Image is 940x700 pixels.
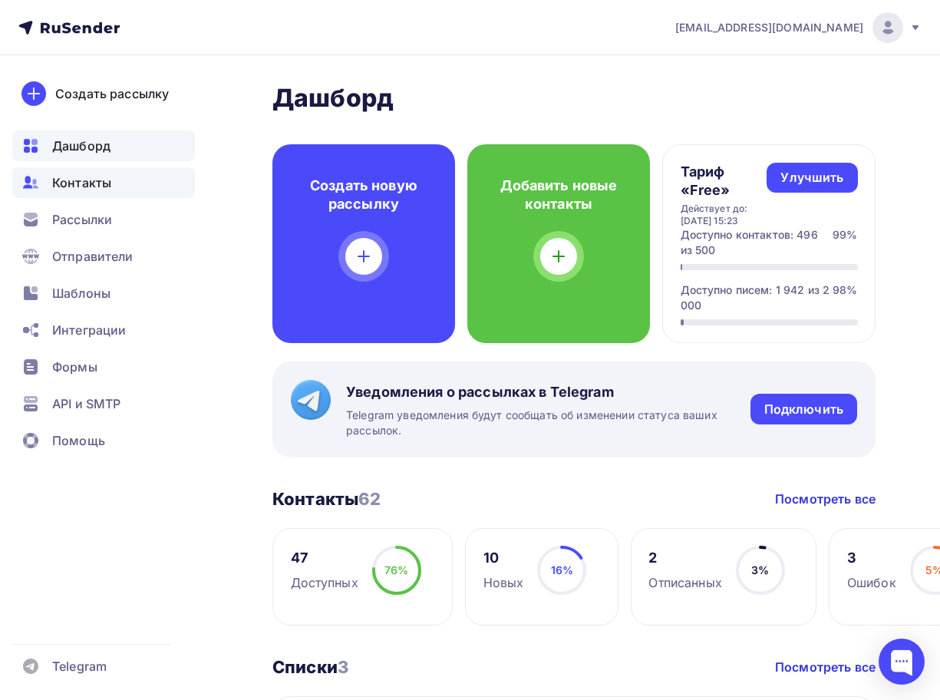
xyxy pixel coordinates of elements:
[291,549,358,567] div: 47
[492,177,625,213] h4: Добавить новые контакты
[775,490,876,508] a: Посмотреть все
[648,573,721,592] div: Отписанных
[681,203,767,227] div: Действует до: [DATE] 15:23
[675,12,922,43] a: [EMAIL_ADDRESS][DOMAIN_NAME]
[833,282,857,313] div: 98%
[346,383,750,401] span: Уведомления о рассылках в Telegram
[751,563,769,576] span: 3%
[52,321,126,339] span: Интеграции
[358,489,381,509] span: 62
[483,573,524,592] div: Новых
[52,284,110,302] span: Шаблоны
[338,657,348,677] span: 3
[847,573,896,592] div: Ошибок
[12,241,195,272] a: Отправители
[297,177,430,213] h4: Создать новую рассылку
[764,401,843,418] div: Подключить
[52,431,105,450] span: Помощь
[775,658,876,676] a: Посмотреть все
[346,408,750,439] span: Telegram уведомления будут сообщать об изменении статуса ваших рассылок.
[551,563,573,576] span: 16%
[681,282,833,313] div: Доступно писем: 1 942 из 2 000
[52,173,111,192] span: Контакты
[675,20,863,35] span: [EMAIL_ADDRESS][DOMAIN_NAME]
[12,167,195,198] a: Контакты
[272,656,348,678] h3: Списки
[272,488,381,510] h3: Контакты
[681,163,767,200] h4: Тариф «Free»
[833,227,857,258] div: 99%
[648,549,721,567] div: 2
[272,83,876,114] h2: Дашборд
[52,247,134,266] span: Отправители
[384,563,408,576] span: 76%
[12,204,195,235] a: Рассылки
[52,137,110,155] span: Дашборд
[780,169,843,187] div: Улучшить
[12,352,195,382] a: Формы
[12,278,195,309] a: Шаблоны
[55,84,169,103] div: Создать рассылку
[52,358,97,376] span: Формы
[52,657,107,675] span: Telegram
[291,573,358,592] div: Доступных
[12,130,195,161] a: Дашборд
[847,549,896,567] div: 3
[681,227,833,258] div: Доступно контактов: 496 из 500
[483,549,524,567] div: 10
[52,395,120,413] span: API и SMTP
[52,210,112,229] span: Рассылки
